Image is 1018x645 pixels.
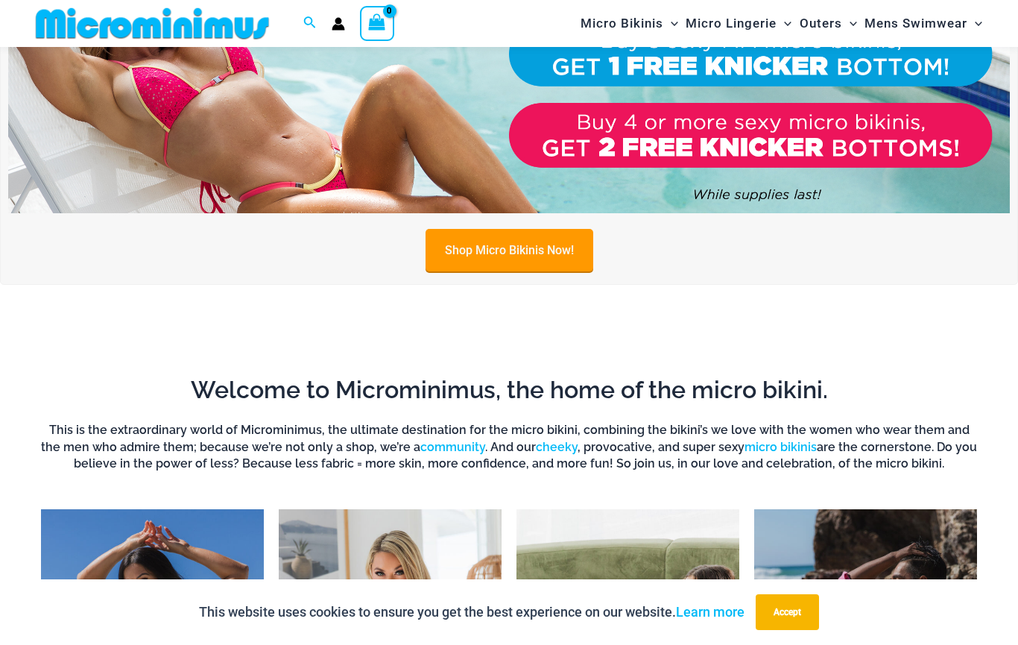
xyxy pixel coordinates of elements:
[744,440,817,454] a: micro bikinis
[864,4,967,43] span: Mens Swimwear
[682,4,795,43] a: Micro LingerieMenu ToggleMenu Toggle
[332,17,345,31] a: Account icon link
[842,4,857,43] span: Menu Toggle
[777,4,791,43] span: Menu Toggle
[676,604,744,620] a: Learn more
[663,4,678,43] span: Menu Toggle
[686,4,777,43] span: Micro Lingerie
[575,2,988,45] nav: Site Navigation
[30,7,275,40] img: MM SHOP LOGO FLAT
[800,4,842,43] span: Outers
[967,4,982,43] span: Menu Toggle
[41,374,977,406] h2: Welcome to Microminimus, the home of the micro bikini.
[360,6,394,40] a: View Shopping Cart, empty
[199,601,744,623] p: This website uses cookies to ensure you get the best experience on our website.
[303,14,317,33] a: Search icon link
[581,4,663,43] span: Micro Bikinis
[420,440,485,454] a: community
[796,4,861,43] a: OutersMenu ToggleMenu Toggle
[861,4,986,43] a: Mens SwimwearMenu ToggleMenu Toggle
[536,440,578,454] a: cheeky
[756,594,819,630] button: Accept
[41,422,977,472] h6: This is the extraordinary world of Microminimus, the ultimate destination for the micro bikini, c...
[426,229,593,271] a: Shop Micro Bikinis Now!
[577,4,682,43] a: Micro BikinisMenu ToggleMenu Toggle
